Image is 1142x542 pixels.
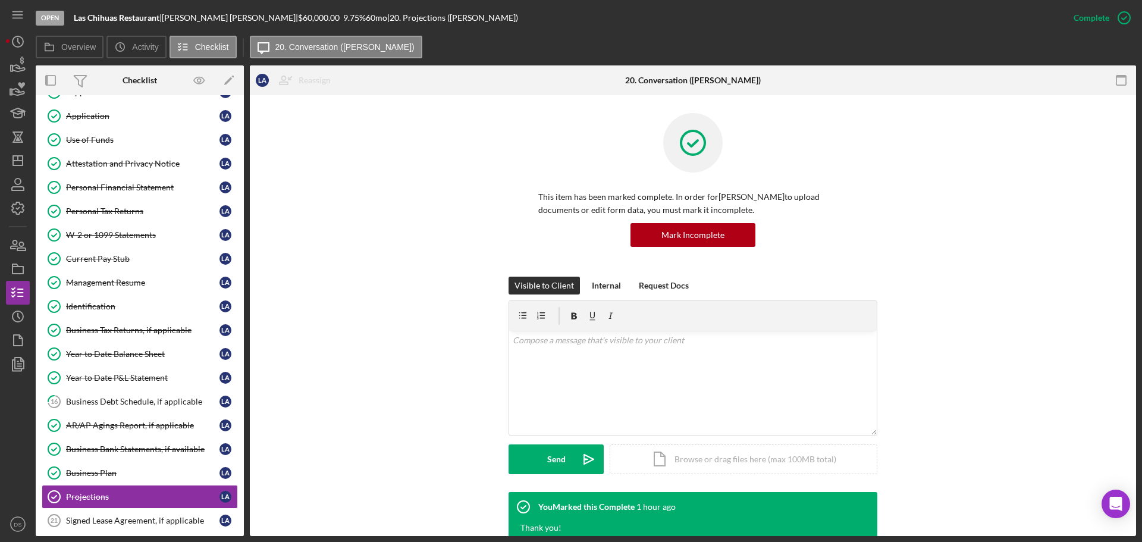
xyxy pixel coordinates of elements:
div: Checklist [123,76,157,85]
p: This item has been marked complete. In order for [PERSON_NAME] to upload documents or edit form d... [538,190,848,217]
div: Year to Date Balance Sheet [66,349,219,359]
label: Overview [61,42,96,52]
div: L A [219,158,231,170]
a: Business PlanLA [42,461,238,485]
div: L A [219,181,231,193]
div: Open [36,11,64,26]
div: Management Resume [66,278,219,287]
div: L A [219,229,231,241]
a: ProjectionsLA [42,485,238,509]
tspan: 16 [51,397,58,405]
button: Internal [586,277,627,295]
a: ApplicationLA [42,104,238,128]
div: Send [547,444,566,474]
div: Request Docs [639,277,689,295]
label: Checklist [195,42,229,52]
a: Management ResumeLA [42,271,238,295]
div: Reassign [299,68,331,92]
a: AR/AP Agings Report, if applicableLA [42,413,238,437]
a: Business Tax Returns, if applicableLA [42,318,238,342]
button: Request Docs [633,277,695,295]
div: L A [219,443,231,455]
a: Personal Financial StatementLA [42,176,238,199]
div: | 20. Projections ([PERSON_NAME]) [387,13,518,23]
div: Projections [66,492,219,502]
div: $60,000.00 [298,13,343,23]
button: Checklist [170,36,237,58]
div: Business Tax Returns, if applicable [66,325,219,335]
div: Business Plan [66,468,219,478]
div: W-2 or 1099 Statements [66,230,219,240]
a: Use of FundsLA [42,128,238,152]
button: DS [6,512,30,536]
a: 16Business Debt Schedule, if applicableLA [42,390,238,413]
div: Personal Financial Statement [66,183,219,192]
div: L A [219,253,231,265]
div: Current Pay Stub [66,254,219,264]
a: Year to Date Balance SheetLA [42,342,238,366]
div: AR/AP Agings Report, if applicable [66,421,219,430]
div: L A [219,348,231,360]
a: Current Pay StubLA [42,247,238,271]
a: Year to Date P&L StatementLA [42,366,238,390]
a: Personal Tax ReturnsLA [42,199,238,223]
div: Personal Tax Returns [66,206,219,216]
a: IdentificationLA [42,295,238,318]
text: DS [14,521,21,528]
div: L A [219,419,231,431]
button: LAReassign [250,68,343,92]
div: You Marked this Complete [538,502,635,512]
div: [PERSON_NAME] [PERSON_NAME] | [162,13,298,23]
div: | [74,13,162,23]
div: Mark Incomplete [661,223,724,247]
div: L A [219,396,231,408]
a: Attestation and Privacy NoticeLA [42,152,238,176]
div: 20. Conversation ([PERSON_NAME]) [625,76,761,85]
div: Thank you! [520,522,561,534]
button: Overview [36,36,103,58]
tspan: 21 [51,517,58,524]
div: L A [219,467,231,479]
a: W-2 or 1099 StatementsLA [42,223,238,247]
div: L A [256,74,269,87]
div: Application [66,111,219,121]
div: L A [219,324,231,336]
div: L A [219,277,231,289]
div: Internal [592,277,621,295]
div: Attestation and Privacy Notice [66,159,219,168]
div: Signed Lease Agreement, if applicable [66,516,219,525]
button: Visible to Client [509,277,580,295]
a: 21Signed Lease Agreement, if applicableLA [42,509,238,532]
div: Identification [66,302,219,311]
div: 60 mo [366,13,387,23]
div: Use of Funds [66,135,219,145]
button: Activity [106,36,166,58]
button: Send [509,444,604,474]
div: Business Bank Statements, if available [66,444,219,454]
div: L A [219,134,231,146]
time: 2025-08-18 17:25 [636,502,676,512]
div: Business Debt Schedule, if applicable [66,397,219,406]
div: L A [219,491,231,503]
div: Visible to Client [514,277,574,295]
div: 9.75 % [343,13,366,23]
div: Year to Date P&L Statement [66,373,219,383]
label: 20. Conversation ([PERSON_NAME]) [275,42,415,52]
div: Complete [1074,6,1109,30]
button: Mark Incomplete [630,223,755,247]
div: Open Intercom Messenger [1102,490,1130,518]
div: L A [219,372,231,384]
label: Activity [132,42,158,52]
button: 20. Conversation ([PERSON_NAME]) [250,36,422,58]
div: L A [219,515,231,527]
div: L A [219,205,231,217]
div: L A [219,110,231,122]
button: Complete [1062,6,1136,30]
div: L A [219,300,231,312]
b: Las Chihuas Restaurant [74,12,159,23]
a: Business Bank Statements, if availableLA [42,437,238,461]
